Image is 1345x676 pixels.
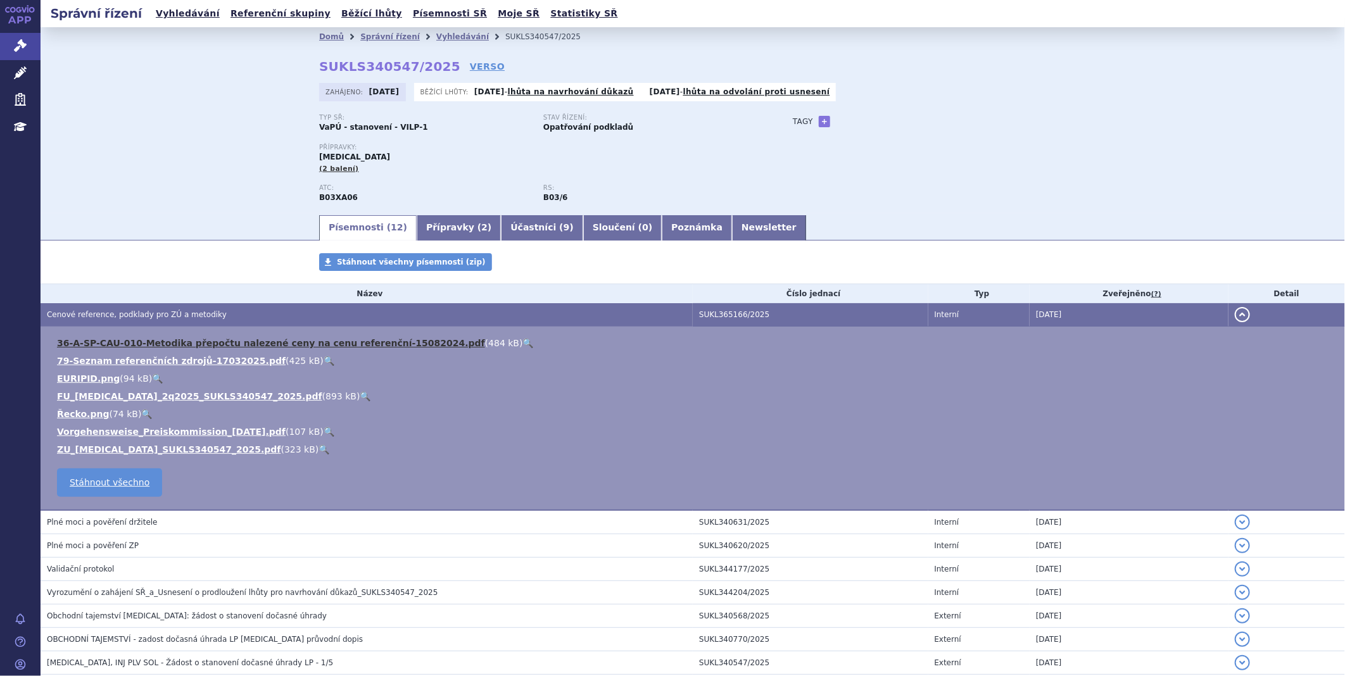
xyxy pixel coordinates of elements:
[508,87,634,96] a: lhůta na navrhování důkazů
[793,114,813,129] h3: Tagy
[683,87,830,96] a: lhůta na odvolání proti usnesení
[319,32,344,41] a: Domů
[47,541,139,550] span: Plné moci a pověření ZP
[417,215,501,241] a: Přípravky (2)
[564,222,570,232] span: 9
[1151,290,1161,299] abbr: (?)
[47,611,327,620] span: Obchodní tajemství Reblozyl: žádost o stanovení dočasné úhrady
[47,565,115,573] span: Validační protokol
[546,5,621,22] a: Statistiky SŘ
[57,443,1332,456] li: ( )
[319,114,531,122] p: Typ SŘ:
[319,215,417,241] a: Písemnosti (12)
[369,87,400,96] strong: [DATE]
[1030,510,1228,534] td: [DATE]
[152,373,163,384] a: 🔍
[935,518,959,527] span: Interní
[935,310,959,319] span: Interní
[1235,608,1250,623] button: detail
[319,59,460,74] strong: SUKLS340547/2025
[928,284,1030,303] th: Typ
[113,409,138,419] span: 74 kB
[47,658,333,667] span: REBLOZYL, INJ PLV SOL - Žádost o stanovení dočasné úhrady LP - 1/5
[1235,538,1250,553] button: detail
[319,123,428,132] strong: VaPÚ - stanovení - VILP-1
[319,444,329,454] a: 🔍
[693,628,928,651] td: SUKL340770/2025
[1030,651,1228,675] td: [DATE]
[57,337,1332,349] li: ( )
[1235,655,1250,670] button: detail
[1228,284,1345,303] th: Detail
[543,184,755,192] p: RS:
[57,356,286,366] a: 79-Seznam referenčních zdrojů-17032025.pdf
[47,310,227,319] span: Cenové reference, podklady pro ZÚ a metodiky
[57,373,120,384] a: EURIPID.png
[642,222,648,232] span: 0
[583,215,662,241] a: Sloučení (0)
[470,60,505,73] a: VERSO
[474,87,634,97] p: -
[935,611,961,620] span: Externí
[935,588,959,597] span: Interní
[141,409,152,419] a: 🔍
[523,338,534,348] a: 🔍
[662,215,732,241] a: Poznámka
[481,222,488,232] span: 2
[543,114,755,122] p: Stav řízení:
[935,635,961,644] span: Externí
[693,558,928,581] td: SUKL344177/2025
[505,27,597,46] li: SUKLS340547/2025
[1235,632,1250,647] button: detail
[1030,534,1228,558] td: [DATE]
[57,427,286,437] a: Vorgehensweise_Preiskommission_[DATE].pdf
[819,116,830,127] a: +
[338,5,406,22] a: Běžící lhůty
[488,338,519,348] span: 484 kB
[47,518,158,527] span: Plné moci a pověření držitele
[152,5,224,22] a: Vyhledávání
[693,651,928,675] td: SUKL340547/2025
[693,510,928,534] td: SUKL340631/2025
[360,32,420,41] a: Správní řízení
[1030,604,1228,628] td: [DATE]
[543,193,568,202] strong: luspatercept
[57,354,1332,367] li: ( )
[436,32,489,41] a: Vyhledávání
[57,409,109,419] a: Řecko.png
[650,87,830,97] p: -
[325,87,365,97] span: Zahájeno:
[935,658,961,667] span: Externí
[1235,307,1250,322] button: detail
[474,87,505,96] strong: [DATE]
[57,408,1332,420] li: ( )
[57,391,322,401] a: FU_[MEDICAL_DATA]_2q2025_SUKLS340547_2025.pdf
[1235,561,1250,577] button: detail
[543,123,633,132] strong: Opatřování podkladů
[337,258,486,266] span: Stáhnout všechny písemnosti (zip)
[41,284,693,303] th: Název
[1030,558,1228,581] td: [DATE]
[41,4,152,22] h2: Správní řízení
[409,5,491,22] a: Písemnosti SŘ
[1030,581,1228,604] td: [DATE]
[57,468,162,497] a: Stáhnout všechno
[319,153,390,161] span: [MEDICAL_DATA]
[319,165,359,173] span: (2 balení)
[289,356,320,366] span: 425 kB
[501,215,583,241] a: Účastníci (9)
[360,391,370,401] a: 🔍
[227,5,334,22] a: Referenční skupiny
[732,215,806,241] a: Newsletter
[319,253,492,271] a: Stáhnout všechny písemnosti (zip)
[47,588,438,597] span: Vyrozumění o zahájení SŘ_a_Usnesení o prodloužení lhůty pro navrhování důkazů_SUKLS340547_2025
[325,391,357,401] span: 893 kB
[57,390,1332,403] li: ( )
[123,373,149,384] span: 94 kB
[47,635,363,644] span: OBCHODNÍ TAJEMSTVÍ - zadost dočasná úhrada LP Reblozyl průvodní dopis
[494,5,543,22] a: Moje SŘ
[324,356,334,366] a: 🔍
[1235,515,1250,530] button: detail
[650,87,680,96] strong: [DATE]
[420,87,471,97] span: Běžící lhůty:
